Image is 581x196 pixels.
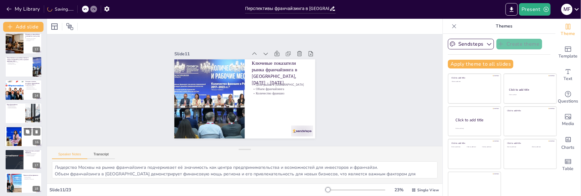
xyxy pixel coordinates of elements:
p: Формы франчайзинга [23,128,40,129]
div: Change the overall theme [556,19,581,41]
button: Export to PowerPoint [506,3,518,16]
p: Мастер-франшиза [23,132,40,133]
button: Add slide [3,22,44,32]
div: Click to add text [452,146,466,148]
p: Правила выбора франшизы [23,174,40,176]
div: Slide 11 [174,51,248,57]
span: Theme [561,30,575,37]
p: Юридическое оформление [23,178,40,180]
span: Position [66,23,74,30]
div: 14 [33,93,40,98]
div: Click to add text [452,81,496,83]
button: My Library [5,4,43,14]
p: Основные сегменты российского франчайзинга за рубежом, 2025 г. [25,81,40,86]
p: Перспективные направления [25,88,40,90]
button: Delete Slide [33,128,40,135]
p: Количество франшиз [252,91,308,96]
p: Международное присутствие [7,61,31,63]
button: Duplicate Slide [24,128,31,135]
div: Get real-time input from your audience [556,86,581,109]
div: Click to add text [482,146,496,148]
span: Charts [562,144,575,151]
div: Add ready made slides [556,41,581,64]
div: Saving...... [47,6,74,12]
p: Прямой франчайзинг [23,131,40,132]
p: Чек-лист выбора [23,176,40,178]
div: Click to add title [509,88,551,92]
div: 23 % [392,187,407,193]
div: M F [561,4,573,15]
div: Add text boxes [556,64,581,86]
span: Questions [558,98,578,105]
p: Формы франчайзинга [23,130,40,131]
p: Общественное питание [25,87,40,88]
div: Click to add body [456,128,495,129]
div: 13 [5,57,42,77]
p: Женщины во франчайзинге [GEOGRAPHIC_DATA], 2025 г. [25,33,40,39]
p: Сегменты экспорта [25,86,40,88]
p: Themes [459,19,549,34]
span: Table [563,165,574,172]
button: M F [561,3,573,16]
div: Layout [49,22,59,32]
p: Виды франчайзинга [7,105,23,107]
p: Виды франчайзинга [7,104,23,106]
p: Клиентоориентированность [25,153,40,154]
div: 17 [33,163,40,168]
div: 18 [33,186,40,192]
div: 16 [33,139,40,145]
div: Click to add title [452,77,496,79]
div: 16 [5,126,42,147]
p: Ключевые показатели рынка франчайзинга в [GEOGRAPHIC_DATA], [DATE] - [DATE] [252,60,308,86]
p: Объем франчайзинга [252,87,308,91]
p: Товарный франчайзинг [7,106,23,108]
button: Present [519,3,550,16]
p: Репутация бренда [23,177,40,178]
button: Apply theme to all slides [448,60,513,68]
span: Template [559,53,578,60]
div: 15 [5,103,42,123]
div: 13 [33,70,40,75]
div: 12 [5,33,42,54]
div: 14 [5,80,42,100]
span: Single View [417,188,439,193]
p: Представленность российских брендов в странах [GEOGRAPHIC_DATA] и дальнего зарубежья, 2025 г. [7,57,31,62]
p: Стратегическое развитие [25,154,40,155]
div: Slide 11 / 23 [49,187,325,193]
div: Click to add title [507,109,552,112]
p: Женский франчайзинг [25,39,40,40]
button: Create theme [496,39,542,49]
button: Sendsteps [448,39,494,49]
input: Insert title [245,4,329,13]
button: Speaker Notes [52,152,87,159]
div: Add images, graphics, shapes or video [556,109,581,131]
p: Сервисный франчайзинг [7,108,23,109]
div: 12 [33,47,40,52]
p: Основные страны [7,63,31,64]
p: Увеличение доли женщин [25,38,40,39]
div: 15 [33,116,40,122]
div: Add a table [556,154,581,176]
div: Click to add text [467,146,481,148]
div: 17 [5,149,42,170]
p: Характеристики успешной франшизы [25,150,40,153]
span: Media [562,120,574,127]
div: Click to add text [509,94,551,96]
div: 18 [5,173,42,193]
textarea: Лидерство Москвы на рынке франчайзинга подчеркивает её значимость как центра предпринимательства ... [52,161,438,178]
div: Add charts and graphs [556,131,581,154]
span: Text [564,75,573,82]
div: Click to add title [452,142,496,145]
p: Системная поддержка [25,155,40,157]
div: Click to add title [456,118,496,123]
p: Перспективы экспорта [7,63,31,65]
p: Доля рынка в [GEOGRAPHIC_DATA] [252,83,308,87]
div: Click to add text [507,146,527,148]
p: Рост рынка [25,40,40,42]
div: Click to add text [532,146,552,148]
button: Transcript [87,152,115,159]
div: Click to add title [507,142,552,145]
